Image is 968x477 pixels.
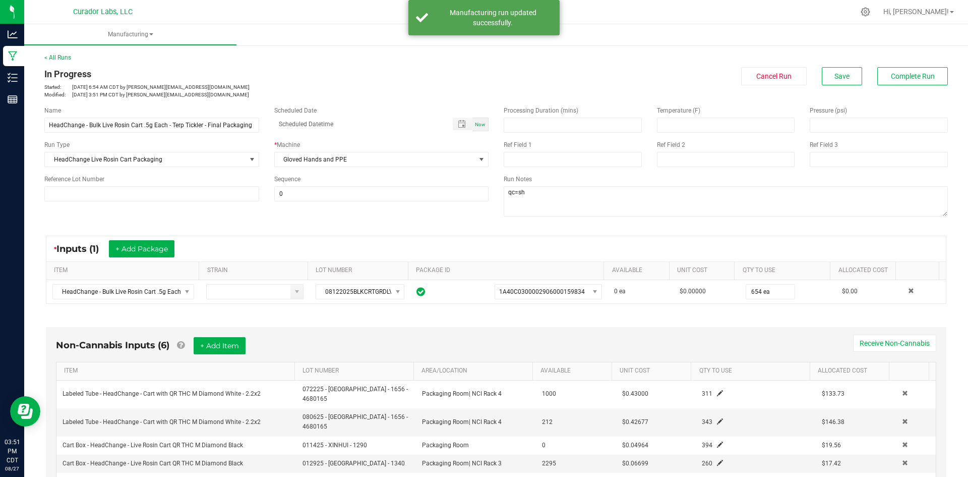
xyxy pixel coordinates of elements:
span: Manufacturing [24,30,236,39]
a: AREA/LOCATIONSortable [421,367,528,375]
span: Ref Field 2 [657,141,685,148]
a: Sortable [897,367,925,375]
span: 080625 - [GEOGRAPHIC_DATA] - 1656 - 4680165 [302,413,408,430]
span: Machine [277,141,300,148]
span: Now [475,122,486,127]
div: In Progress [44,67,489,81]
span: NO DATA FOUND [52,284,194,299]
button: Complete Run [877,67,948,85]
span: $0.04964 [622,442,648,449]
span: Ref Field 3 [810,141,838,148]
a: < All Runs [44,54,71,61]
span: Toggle popup [453,118,472,130]
p: 08/27 [5,465,20,472]
span: $0.43000 [622,390,648,397]
p: 03:51 PM CDT [5,438,20,465]
a: Add Non-Cannabis items that were also consumed in the run (e.g. gloves and packaging); Also add N... [177,340,185,351]
button: Save [822,67,862,85]
span: $133.73 [822,390,844,397]
iframe: Resource center [10,396,40,427]
inline-svg: Analytics [8,29,18,39]
a: ITEMSortable [64,367,290,375]
span: 072225 - [GEOGRAPHIC_DATA] - 1656 - 4680165 [302,386,408,402]
span: Packaging Room [422,418,502,426]
span: 0 [542,442,546,449]
span: Cart Box - HeadChange - Live Rosin Cart QR THC M Diamond Black [63,460,243,467]
a: QTY TO USESortable [743,267,826,275]
span: Cancel Run [756,72,792,80]
span: 08122025BLKCRTGRDLVRSNBLNDTRPTCKLR [316,285,391,299]
span: Packaging Room [422,442,469,449]
span: 1000 [542,390,556,397]
span: 012925 - [GEOGRAPHIC_DATA] - 1340 [302,460,405,467]
button: + Add Item [194,337,246,354]
span: 343 [702,418,712,426]
a: Allocated CostSortable [818,367,885,375]
span: Ref Field 1 [504,141,532,148]
a: STRAINSortable [207,267,304,275]
span: Save [834,72,850,80]
inline-svg: Manufacturing [8,51,18,61]
span: $17.42 [822,460,841,467]
span: Processing Duration (mins) [504,107,578,114]
span: 2295 [542,460,556,467]
p: [DATE] 6:54 AM CDT by [PERSON_NAME][EMAIL_ADDRESS][DOMAIN_NAME] [44,83,489,91]
span: Curador Labs, LLC [73,8,133,16]
a: LOT NUMBERSortable [316,267,404,275]
a: Manufacturing [24,24,236,45]
span: 1A40C0300002906000159834 [499,288,585,295]
a: Unit CostSortable [677,267,731,275]
p: [DATE] 3:51 PM CDT by [PERSON_NAME][EMAIL_ADDRESS][DOMAIN_NAME] [44,91,489,98]
span: Modified: [44,91,72,98]
a: Sortable [903,267,935,275]
span: $0.00 [842,288,858,295]
span: $0.00000 [680,288,706,295]
span: HeadChange - Bulk Live Rosin Cart .5g Each - Terp Tickler [53,285,181,299]
span: NO DATA FOUND [495,284,602,299]
span: 394 [702,442,712,449]
span: 0 [614,288,618,295]
span: ea [619,288,626,295]
button: + Add Package [109,240,174,257]
span: 212 [542,418,553,426]
span: Pressure (psi) [810,107,847,114]
input: Scheduled Datetime [274,118,443,130]
div: Manufacturing run updated successfully. [434,8,552,28]
span: Reference Lot Number [44,176,104,183]
a: LOT NUMBERSortable [302,367,409,375]
span: Non-Cannabis Inputs (6) [56,340,169,351]
span: Run Notes [504,176,532,183]
div: Manage settings [859,7,872,17]
span: Scheduled Date [274,107,317,114]
span: $146.38 [822,418,844,426]
span: | NCI Rack 4 [469,390,502,397]
span: Gloved Hands and PPE [275,152,476,167]
span: $0.42677 [622,418,648,426]
a: AVAILABLESortable [612,267,665,275]
a: Unit CostSortable [620,367,687,375]
span: Temperature (F) [657,107,700,114]
span: | NCI Rack 4 [469,418,502,426]
button: Cancel Run [741,67,807,85]
a: PACKAGE IDSortable [416,267,600,275]
span: Labeled Tube - HeadChange - Cart with QR THC M Diamond White - 2.2x2 [63,390,261,397]
span: $0.06699 [622,460,648,467]
span: 011425 - XINHUI - 1290 [302,442,367,449]
span: Labeled Tube - HeadChange - Cart with QR THC M Diamond White - 2.2x2 [63,418,261,426]
span: In Sync [416,286,425,298]
a: QTY TO USESortable [699,367,806,375]
span: Cart Box - HeadChange - Live Rosin Cart QR THC M Diamond Black [63,442,243,449]
span: Run Type [44,140,70,149]
span: Complete Run [891,72,935,80]
span: 260 [702,460,712,467]
span: Packaging Room [422,460,502,467]
span: Hi, [PERSON_NAME]! [883,8,949,16]
span: Sequence [274,176,300,183]
span: Packaging Room [422,390,502,397]
span: Started: [44,83,72,91]
span: Inputs (1) [56,243,109,254]
a: Allocated CostSortable [838,267,892,275]
inline-svg: Reports [8,94,18,104]
span: HeadChange Live Rosin Cart Packaging [45,152,246,167]
a: AVAILABLESortable [540,367,608,375]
